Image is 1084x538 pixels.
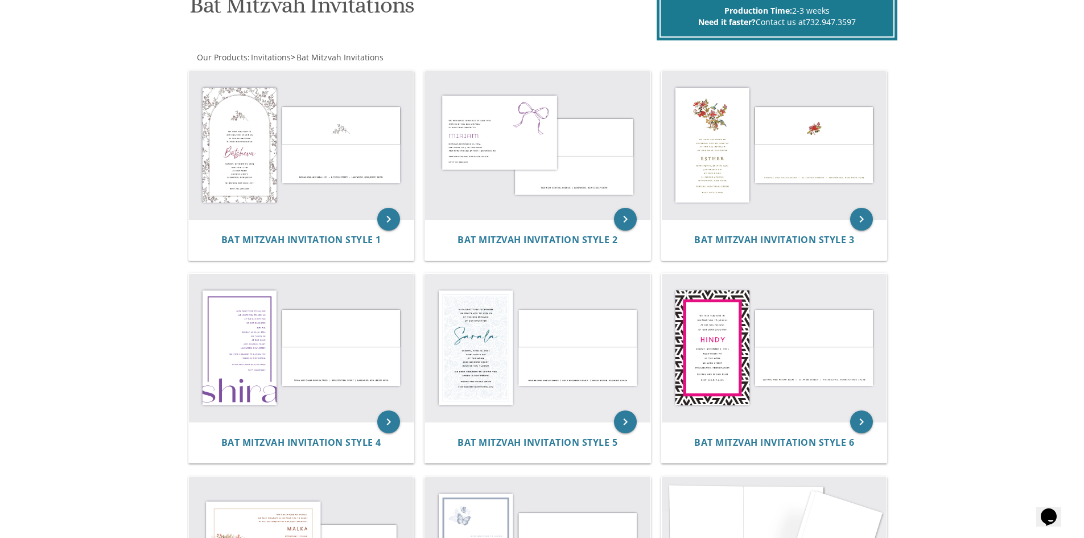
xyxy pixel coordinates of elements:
span: Bat Mitzvah Invitation Style 2 [457,233,617,246]
a: Bat Mitzvah Invitation Style 6 [694,437,854,448]
span: Bat Mitzvah Invitation Style 4 [221,436,381,449]
a: keyboard_arrow_right [614,410,637,433]
a: Our Products [196,52,248,63]
span: Production Time: [724,5,792,16]
a: Bat Mitzvah Invitation Style 3 [694,235,854,245]
div: : [187,52,542,63]
span: Bat Mitzvah Invitation Style 3 [694,233,854,246]
a: Bat Mitzvah Invitation Style 2 [457,235,617,245]
img: Bat Mitzvah Invitation Style 2 [425,71,650,219]
span: Need it faster? [698,17,756,27]
a: keyboard_arrow_right [850,410,873,433]
img: Bat Mitzvah Invitation Style 1 [189,71,414,219]
a: keyboard_arrow_right [377,208,400,231]
a: keyboard_arrow_right [614,208,637,231]
a: Bat Mitzvah Invitation Style 1 [221,235,381,245]
img: Bat Mitzvah Invitation Style 3 [662,71,887,219]
span: Bat Mitzvah Invitation Style 1 [221,233,381,246]
span: Bat Mitzvah Invitation Style 6 [694,436,854,449]
span: > [291,52,384,63]
a: Invitations [250,52,291,63]
iframe: chat widget [1036,492,1073,527]
span: Bat Mitzvah Invitation Style 5 [457,436,617,449]
a: keyboard_arrow_right [377,410,400,433]
a: Bat Mitzvah Invitation Style 5 [457,437,617,448]
img: Bat Mitzvah Invitation Style 5 [425,274,650,422]
span: Invitations [251,52,291,63]
a: 732.947.3597 [806,17,856,27]
span: Bat Mitzvah Invitations [296,52,384,63]
img: Bat Mitzvah Invitation Style 4 [189,274,414,422]
a: keyboard_arrow_right [850,208,873,231]
a: Bat Mitzvah Invitation Style 4 [221,437,381,448]
a: Bat Mitzvah Invitations [295,52,384,63]
img: Bat Mitzvah Invitation Style 6 [662,274,887,422]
